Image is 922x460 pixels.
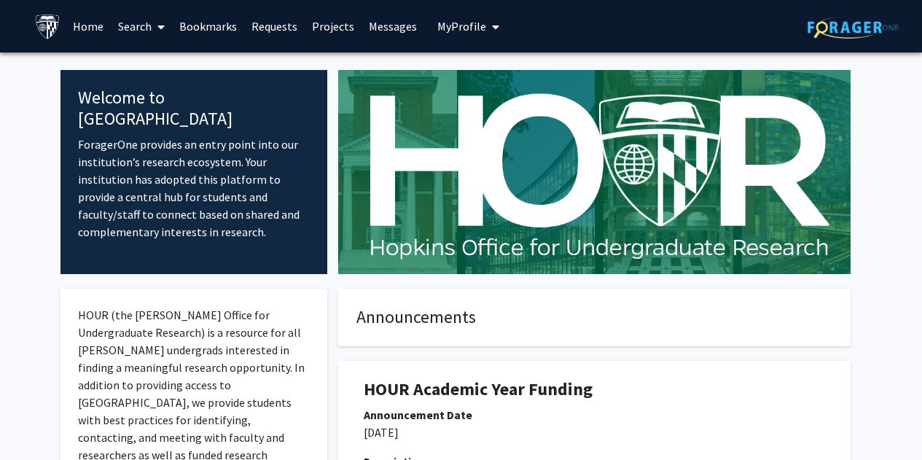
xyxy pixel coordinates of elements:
[305,1,362,52] a: Projects
[808,16,899,39] img: ForagerOne Logo
[35,14,60,39] img: Johns Hopkins University Logo
[364,406,825,424] div: Announcement Date
[111,1,172,52] a: Search
[66,1,111,52] a: Home
[11,394,62,449] iframe: Chat
[437,19,486,34] span: My Profile
[356,307,832,328] h4: Announcements
[362,1,424,52] a: Messages
[172,1,244,52] a: Bookmarks
[78,136,310,241] p: ForagerOne provides an entry point into our institution’s research ecosystem. Your institution ha...
[364,379,825,400] h1: HOUR Academic Year Funding
[244,1,305,52] a: Requests
[338,70,851,274] img: Cover Image
[78,87,310,130] h4: Welcome to [GEOGRAPHIC_DATA]
[364,424,825,441] p: [DATE]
